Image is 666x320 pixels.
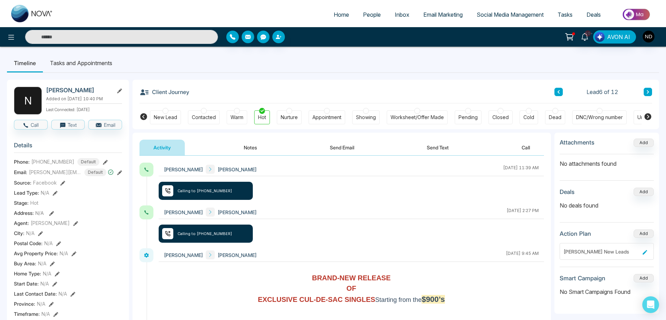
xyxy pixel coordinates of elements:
span: Address: [14,209,44,217]
span: Agent: [14,219,29,227]
span: Province : [14,300,35,307]
a: Inbox [388,8,416,21]
span: N/A [59,290,67,297]
span: [PERSON_NAME] [218,209,257,216]
span: Stage: [14,199,29,206]
span: [PERSON_NAME] [164,209,203,216]
span: Hot [30,199,38,206]
button: Call [508,140,544,155]
button: Send Email [316,140,368,155]
a: People [356,8,388,21]
a: Home [327,8,356,21]
span: [PERSON_NAME] [31,219,70,227]
span: Home [334,11,349,18]
button: Call [14,120,48,130]
span: [PERSON_NAME][EMAIL_ADDRESS][DOMAIN_NAME] [29,169,81,176]
button: Add [634,139,654,147]
p: No attachments found [560,154,654,168]
button: Add [634,229,654,238]
div: Appointment [312,114,341,121]
img: Market-place.gif [611,7,662,22]
span: People [363,11,381,18]
span: N/A [41,310,50,318]
p: Last Connected: [DATE] [46,105,122,113]
span: Last Contact Date : [14,290,57,297]
p: No deals found [560,201,654,210]
h3: Smart Campaign [560,275,605,282]
div: Hot [258,114,266,121]
div: [PERSON_NAME] New Leads [563,248,640,255]
li: Tasks and Appointments [43,54,119,72]
span: AVON AI [607,33,630,41]
button: Notes [230,140,271,155]
div: Closed [492,114,509,121]
img: Nova CRM Logo [11,5,53,22]
span: Default [77,158,99,166]
a: 10+ [576,30,593,42]
p: No Smart Campaigns Found [560,288,654,296]
span: N/A [37,300,45,307]
span: N/A [26,229,35,237]
button: Add [634,274,654,282]
div: [DATE] 2:27 PM [507,208,539,217]
h2: [PERSON_NAME] [46,87,111,94]
span: Lead 6 of 12 [586,88,618,96]
div: Open Intercom Messenger [642,296,659,313]
button: Text [51,120,85,130]
span: N/A [44,240,53,247]
h3: Deals [560,188,575,195]
h3: Details [14,142,122,153]
span: N/A [35,210,44,216]
button: Activity [139,140,185,155]
span: Facebook [33,179,57,186]
a: Social Media Management [470,8,551,21]
img: User Avatar [643,31,654,42]
span: N/A [38,260,46,267]
span: Start Date : [14,280,39,287]
div: New Lead [154,114,177,121]
span: Home Type : [14,270,41,277]
div: Contacted [192,114,216,121]
div: Warm [230,114,243,121]
span: Avg Property Price : [14,250,58,257]
span: Buy Area : [14,260,36,267]
li: Timeline [7,54,43,72]
span: [PERSON_NAME] [164,166,203,173]
h3: Client Journey [139,87,189,97]
span: [PERSON_NAME] [218,251,257,259]
button: AVON AI [593,30,636,44]
span: N/A [40,280,49,287]
span: [PERSON_NAME] [218,166,257,173]
div: [DATE] 11:39 AM [503,165,539,174]
span: Postal Code : [14,240,43,247]
span: Lead Type: [14,189,39,196]
span: N/A [41,189,49,196]
div: Nurture [281,114,298,121]
span: Email Marketing [423,11,463,18]
div: Unspecified [637,114,665,121]
span: 10+ [585,30,591,37]
div: DNC/Wrong number [576,114,623,121]
span: Social Media Management [477,11,544,18]
div: [DATE] 9:45 AM [506,250,539,259]
span: N/A [43,270,51,277]
img: Lead Flow [595,32,605,42]
a: Email Marketing [416,8,470,21]
span: Calling to [PHONE_NUMBER] [177,231,232,237]
span: Timeframe : [14,310,40,318]
span: [PERSON_NAME] [164,251,203,259]
span: Phone: [14,158,30,165]
button: Send Text [413,140,463,155]
span: Email: [14,169,27,176]
div: Pending [459,114,478,121]
div: N [14,87,42,115]
div: Showing [356,114,376,121]
button: Add [634,188,654,196]
span: Default [84,169,106,176]
h3: Attachments [560,139,595,146]
a: Tasks [551,8,580,21]
span: Calling to [PHONE_NUMBER] [177,188,232,194]
span: Add [634,139,654,145]
p: Added on [DATE] 10:40 PM [46,96,122,102]
button: Email [88,120,122,130]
